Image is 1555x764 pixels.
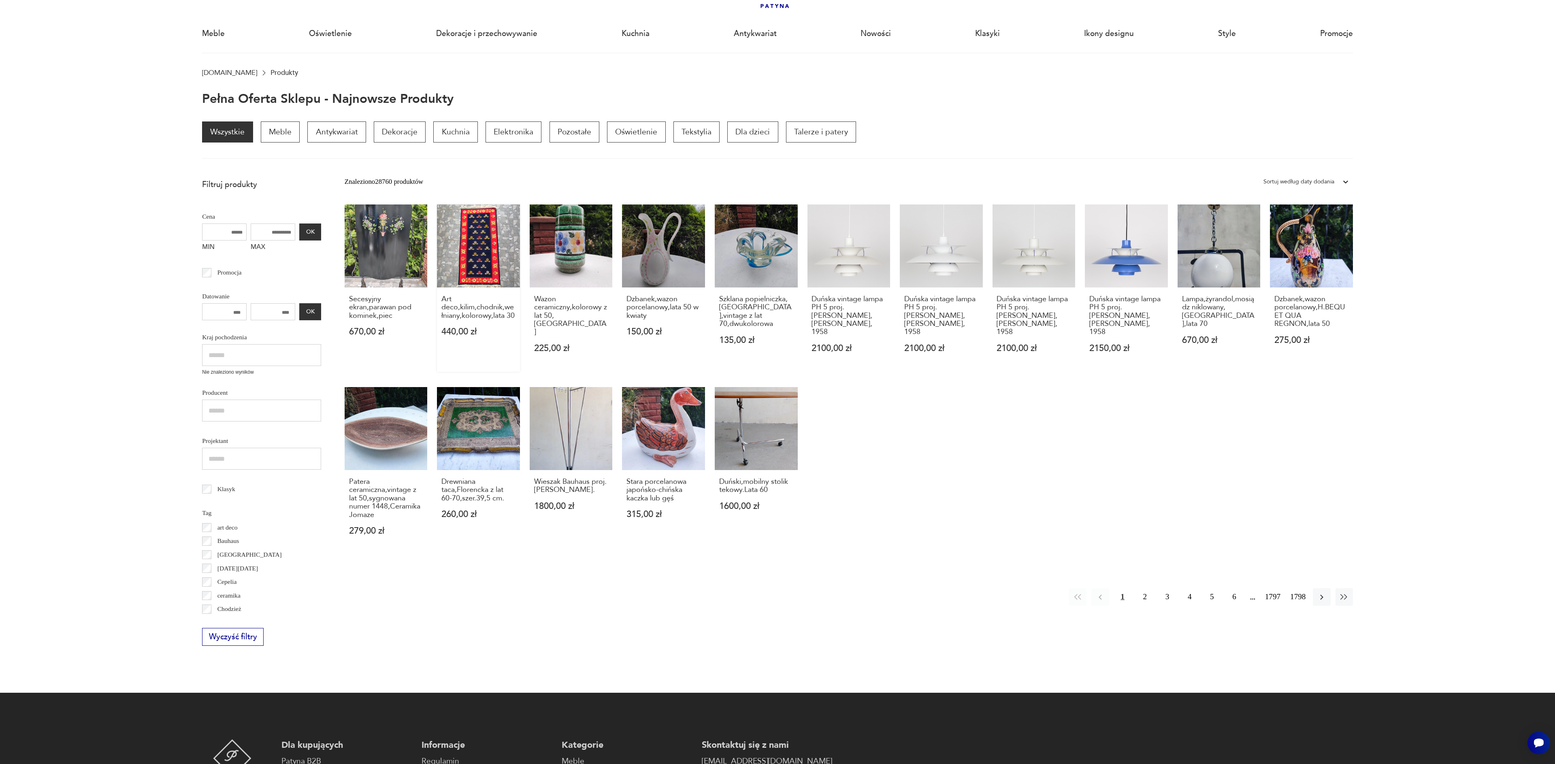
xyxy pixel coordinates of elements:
iframe: Smartsupp widget button [1527,732,1550,754]
p: 440,00 zł [441,328,515,336]
a: Duńska vintage lampa PH 5 proj. Poul Henningsen, Louis Poulsen, 1958Duńska vintage lampa PH 5 pro... [993,204,1076,372]
p: Dla kupujących [281,739,412,751]
p: 670,00 zł [1182,336,1256,345]
a: Wszystkie [202,121,253,143]
p: Filtruj produkty [202,179,321,190]
p: Projektant [202,436,321,446]
a: Style [1218,15,1236,52]
p: 670,00 zł [349,328,423,336]
p: Cepelia [217,577,237,587]
a: Duńska vintage lampa PH 5 proj. Poul Henningsen, Louis Poulsen, 1958Duńska vintage lampa PH 5 pro... [900,204,983,372]
h3: Duńska vintage lampa PH 5 proj. [PERSON_NAME], [PERSON_NAME], 1958 [904,295,978,336]
a: Meble [202,15,225,52]
h3: Szklana popielniczka,[GEOGRAPHIC_DATA],vintage z lat 70,dwukolorowa [719,295,793,328]
a: Antykwariat [307,121,366,143]
a: Duńska vintage lampa PH 5 proj. Poul Henningsen, Louis Poulsen, 1958Duńska vintage lampa PH 5 pro... [807,204,890,372]
button: 1 [1114,588,1131,606]
p: 225,00 zł [534,344,608,353]
a: Patera ceramiczna,vintage z lat 50,sygnowana numer 1448,Ceramika JomazePatera ceramiczna,vintage ... [345,387,428,554]
a: Kuchnia [433,121,477,143]
p: 1800,00 zł [534,502,608,511]
a: Szklana popielniczka,Murano,vintage z lat 70,dwukolorowaSzklana popielniczka,[GEOGRAPHIC_DATA],vi... [715,204,798,372]
button: 1798 [1288,588,1308,606]
p: Meble [261,121,300,143]
a: Lampa,żyrandol,mosiądz niklowany,Murano,lata 70Lampa,żyrandol,mosiądz niklowany,[GEOGRAPHIC_DATA]... [1178,204,1261,372]
p: Informacje [422,739,552,751]
h3: Patera ceramiczna,vintage z lat 50,sygnowana numer 1448,Ceramika Jomaze [349,478,423,519]
a: Wieszak Bauhaus proj.Willy Van der Meeren.Wieszak Bauhaus proj.[PERSON_NAME].1800,00 zł [530,387,613,554]
a: [DOMAIN_NAME] [202,69,257,77]
h3: Wieszak Bauhaus proj.[PERSON_NAME]. [534,478,608,494]
label: MAX [251,240,295,256]
p: Cena [202,211,321,222]
a: Dzbanek,wazon porcelanowy,H.BEQUET QUA REGNON,lata 50Dzbanek,wazon porcelanowy,H.BEQUET QUA REGNO... [1270,204,1353,372]
p: Datowanie [202,291,321,302]
a: Oświetlenie [309,15,352,52]
h3: Wazon ceramiczny,kolorowy z lat 50,[GEOGRAPHIC_DATA] [534,295,608,336]
p: 275,00 zł [1274,336,1348,345]
h3: Duńska vintage lampa PH 5 proj. [PERSON_NAME], [PERSON_NAME], 1958 [812,295,886,336]
div: Sortuj według daty dodania [1263,177,1334,187]
h3: Duńska vintage lampa PH 5 proj. [PERSON_NAME], [PERSON_NAME], 1958 [1089,295,1163,336]
p: 260,00 zł [441,510,515,519]
p: 2100,00 zł [997,344,1071,353]
h3: Stara porcelanowa japońsko-chińska kaczka lub gęś [626,478,701,502]
h1: Pełna oferta sklepu - najnowsze produkty [202,92,454,106]
a: Ikony designu [1084,15,1134,52]
h3: Drewniana taca,Florencka z lat 60-70,szer.39,5 cm. [441,478,515,502]
a: Pozostałe [550,121,599,143]
a: Wazon ceramiczny,kolorowy z lat 50,GermanyWazon ceramiczny,kolorowy z lat 50,[GEOGRAPHIC_DATA]225... [530,204,613,372]
a: Dekoracje i przechowywanie [436,15,537,52]
p: Ćmielów [217,617,241,628]
p: 2100,00 zł [904,344,978,353]
a: Stara porcelanowa japońsko-chińska kaczka lub gęśStara porcelanowa japońsko-chińska kaczka lub gę... [622,387,705,554]
p: 2100,00 zł [812,344,886,353]
button: 1797 [1263,588,1283,606]
h3: Dzbanek,wazon porcelanowy,H.BEQUET QUA REGNON,lata 50 [1274,295,1348,328]
a: Oświetlenie [607,121,665,143]
h3: Secesyjny ekran,parawan pod kominek,piec [349,295,423,320]
h3: Lampa,żyrandol,mosiądz niklowany,[GEOGRAPHIC_DATA],lata 70 [1182,295,1256,328]
p: 279,00 zł [349,527,423,535]
p: Kategorie [562,739,692,751]
a: Talerze i patery [786,121,856,143]
p: Promocja [217,267,242,278]
p: ceramika [217,590,241,601]
a: Tekstylia [673,121,720,143]
p: Produkty [271,69,298,77]
p: Producent [202,387,321,398]
button: Wyczyść filtry [202,628,264,646]
h3: Duńska vintage lampa PH 5 proj. [PERSON_NAME], [PERSON_NAME], 1958 [997,295,1071,336]
a: Art deco,kilim,chodnik,wełniany,kolorowy,lata 30Art deco,kilim,chodnik,wełniany,kolorowy,lata 304... [437,204,520,372]
h3: Duński,mobilny stolik tekowy.Lata 60 [719,478,793,494]
p: Kraj pochodzenia [202,332,321,343]
p: Bauhaus [217,536,239,546]
h3: Art deco,kilim,chodnik,wełniany,kolorowy,lata 30 [441,295,515,320]
a: Duńska vintage lampa PH 5 proj. Poul Henningsen, Louis Poulsen, 1958Duńska vintage lampa PH 5 pro... [1085,204,1168,372]
button: 6 [1226,588,1243,606]
button: 4 [1181,588,1198,606]
p: 2150,00 zł [1089,344,1163,353]
p: Skontaktuj się z nami [702,739,832,751]
div: Znaleziono 28760 produktów [345,177,423,187]
a: Antykwariat [734,15,777,52]
button: 2 [1136,588,1154,606]
a: Duński,mobilny stolik tekowy.Lata 60Duński,mobilny stolik tekowy.Lata 601600,00 zł [715,387,798,554]
label: MIN [202,240,247,256]
p: [GEOGRAPHIC_DATA] [217,549,282,560]
a: Elektronika [486,121,541,143]
p: Klasyk [217,484,235,494]
a: Nowości [861,15,891,52]
a: Klasyki [975,15,1000,52]
p: Nie znaleziono wyników [202,368,321,376]
a: Drewniana taca,Florencka z lat 60-70,szer.39,5 cm.Drewniana taca,Florencka z lat 60-70,szer.39,5 ... [437,387,520,554]
p: Tag [202,508,321,518]
h3: Dzbanek,wazon porcelanowy,lata 50 w kwiaty [626,295,701,320]
p: [DATE][DATE] [217,563,258,574]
